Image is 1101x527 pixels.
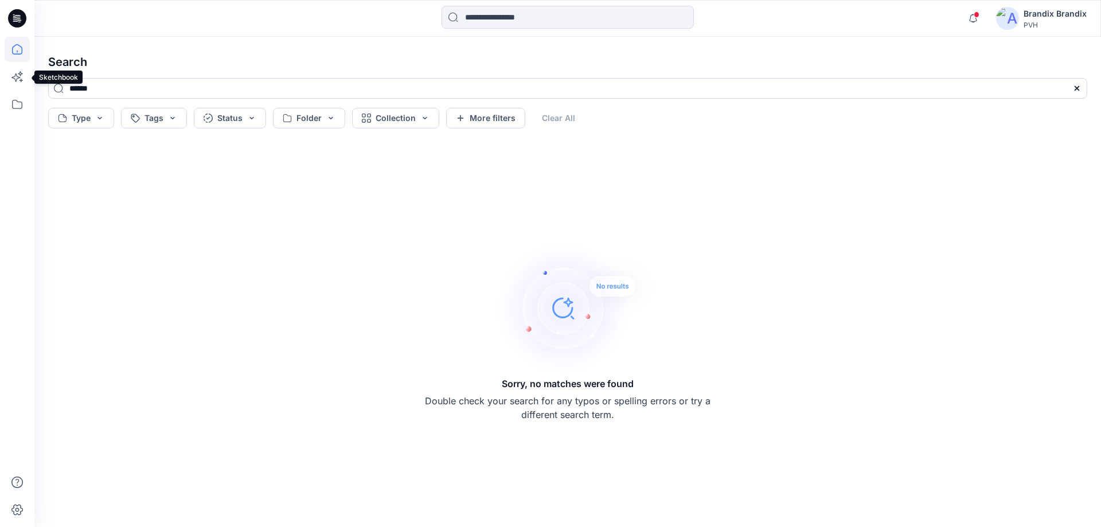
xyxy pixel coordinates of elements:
div: Brandix Brandix [1024,7,1087,21]
button: Folder [273,108,345,128]
div: PVH [1024,21,1087,29]
button: More filters [446,108,525,128]
p: Double check your search for any typos or spelling errors or try a different search term. [424,394,711,421]
h5: Sorry, no matches were found [502,377,634,391]
img: avatar [996,7,1019,30]
h4: Search [39,46,1096,78]
button: Type [48,108,114,128]
button: Tags [121,108,187,128]
img: Sorry, no matches were found [497,239,657,377]
button: Status [194,108,266,128]
button: Collection [352,108,439,128]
